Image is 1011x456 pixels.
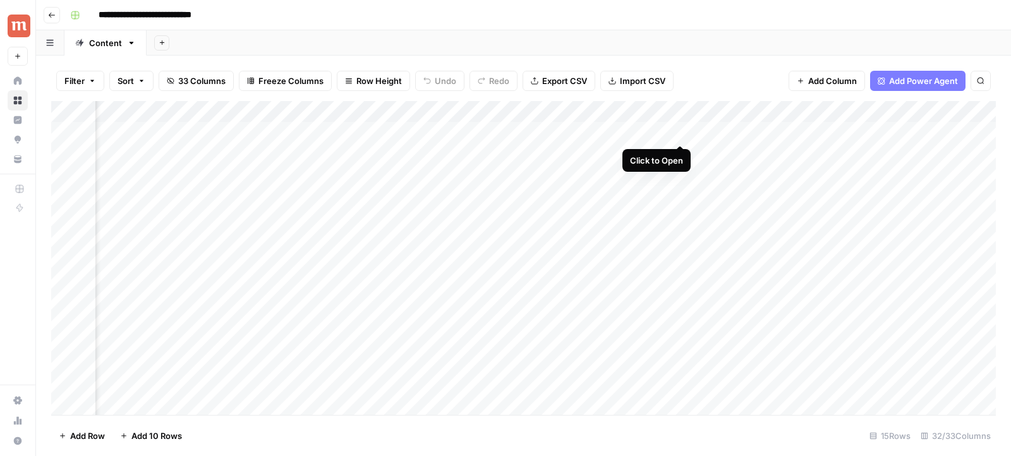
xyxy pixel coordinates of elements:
[489,75,509,87] span: Redo
[620,75,665,87] span: Import CSV
[159,71,234,91] button: 33 Columns
[8,431,28,451] button: Help + Support
[239,71,332,91] button: Freeze Columns
[789,71,865,91] button: Add Column
[89,37,122,49] div: Content
[8,10,28,42] button: Workspace: Maple
[870,71,966,91] button: Add Power Agent
[70,429,105,442] span: Add Row
[8,110,28,130] a: Insights
[337,71,410,91] button: Row Height
[889,75,958,87] span: Add Power Agent
[178,75,226,87] span: 33 Columns
[523,71,595,91] button: Export CSV
[258,75,324,87] span: Freeze Columns
[8,90,28,111] a: Browse
[8,129,28,150] a: Opportunities
[469,71,518,91] button: Redo
[864,426,916,446] div: 15 Rows
[8,149,28,169] a: Your Data
[112,426,190,446] button: Add 10 Rows
[415,71,464,91] button: Undo
[600,71,674,91] button: Import CSV
[51,426,112,446] button: Add Row
[8,15,30,37] img: Maple Logo
[109,71,154,91] button: Sort
[435,75,456,87] span: Undo
[808,75,857,87] span: Add Column
[56,71,104,91] button: Filter
[64,30,147,56] a: Content
[118,75,134,87] span: Sort
[542,75,587,87] span: Export CSV
[8,71,28,91] a: Home
[356,75,402,87] span: Row Height
[8,390,28,411] a: Settings
[131,429,182,442] span: Add 10 Rows
[64,75,85,87] span: Filter
[916,426,996,446] div: 32/33 Columns
[8,411,28,431] a: Usage
[630,154,683,167] div: Click to Open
